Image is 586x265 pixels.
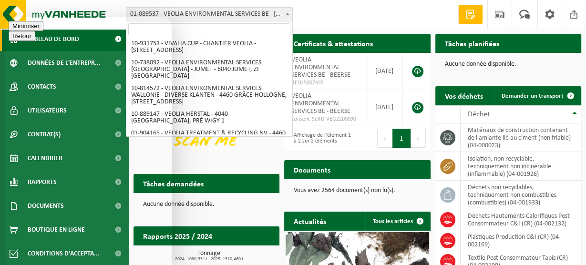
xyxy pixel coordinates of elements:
td: Plastiques Production C&I (CR) (04-002169) [461,230,581,251]
li: 10-738092 - VEOLIA ENVIRONMENTAL SERVICES [GEOGRAPHIC_DATA] - JUMET - 6040 JUMET, ZI [GEOGRAPHIC_... [128,57,290,82]
h2: Actualités [284,212,336,230]
span: VEOLIA ENVIRONMENTAL SERVICES BE - BEERSE [291,56,350,79]
td: [DATE] [368,89,402,125]
span: RED25007435 [291,79,360,87]
li: 10-814572 - VEOLIA ENVIRONMENTAL SERVICES WALLONIE - DIVERSE KLANTEN - 4460 GRÂCE-HOLLOGNE, [STRE... [128,82,290,108]
iframe: chat widget [5,17,172,265]
p: Aucune donnée disponible. [445,61,572,68]
span: 01-089537 - VEOLIA ENVIRONMENTAL SERVICES BE - 2340 BEERSE, STEENBAKKERSDAM 43/44 bus 2 [126,7,293,21]
div: Affichage de l'élément 1 à 2 sur 2 éléments [289,128,352,149]
h2: Certificats & attestations [284,34,382,52]
td: isolation, non recyclable, techniquement non incinérable (inflammable) (04-001926) [461,152,581,181]
td: déchets non recyclables, techniquement non combustibles (combustibles) (04-001933) [461,181,581,209]
li: 01-904165 - VEOLIA TREATMENT & RECYCLING NV - 4460 GRÂCE-[PERSON_NAME], [STREET_ADDRESS] [128,127,290,146]
li: 10-889147 - VEOLIA HERSTAL - 4040 [GEOGRAPHIC_DATA], PRÉ WIGY 1 [128,108,290,127]
button: 1 [392,129,411,148]
h2: Tâches demandées [134,174,213,193]
td: [DATE] [368,53,402,89]
h2: Vos déchets [435,86,493,105]
span: VEOLIA ENVIRONMENTAL SERVICES BE - BEERSE [291,92,350,115]
td: matériaux de construction contenant de l'amiante lié au ciment (non friable) (04-000023) [461,123,581,152]
button: Previous [377,129,392,148]
span: 2024: 1080,351 t - 2025: 1310,460 t [138,257,279,262]
span: 01-089537 - VEOLIA ENVIRONMENTAL SERVICES BE - 2340 BEERSE, STEENBAKKERSDAM 43/44 bus 2 [126,8,292,21]
span: Déchet [468,111,490,118]
li: 10-931753 - VIVALIA CUP - CHANTIER VEOLIA - [STREET_ADDRESS] [128,38,290,57]
td: Déchets Hautements Calorifiques Post Consommateur C&I (CR) (04-002132) [461,209,581,230]
span: Demander un transport [502,93,564,99]
h2: Tâches planifiées [435,34,509,52]
p: Vous avez 2564 document(s) non lu(s). [294,187,421,194]
h2: Rapports 2025 / 2024 [134,226,222,245]
button: Next [411,129,426,148]
a: Tous les articles [365,212,430,231]
h2: Documents [284,160,340,179]
a: Consulter les rapports [196,245,278,264]
a: Demander un transport [494,86,580,105]
h3: Tonnage [138,250,279,262]
span: Consent-SelfD-VEG2200090 [291,115,360,123]
p: Aucune donnée disponible. [143,201,270,208]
